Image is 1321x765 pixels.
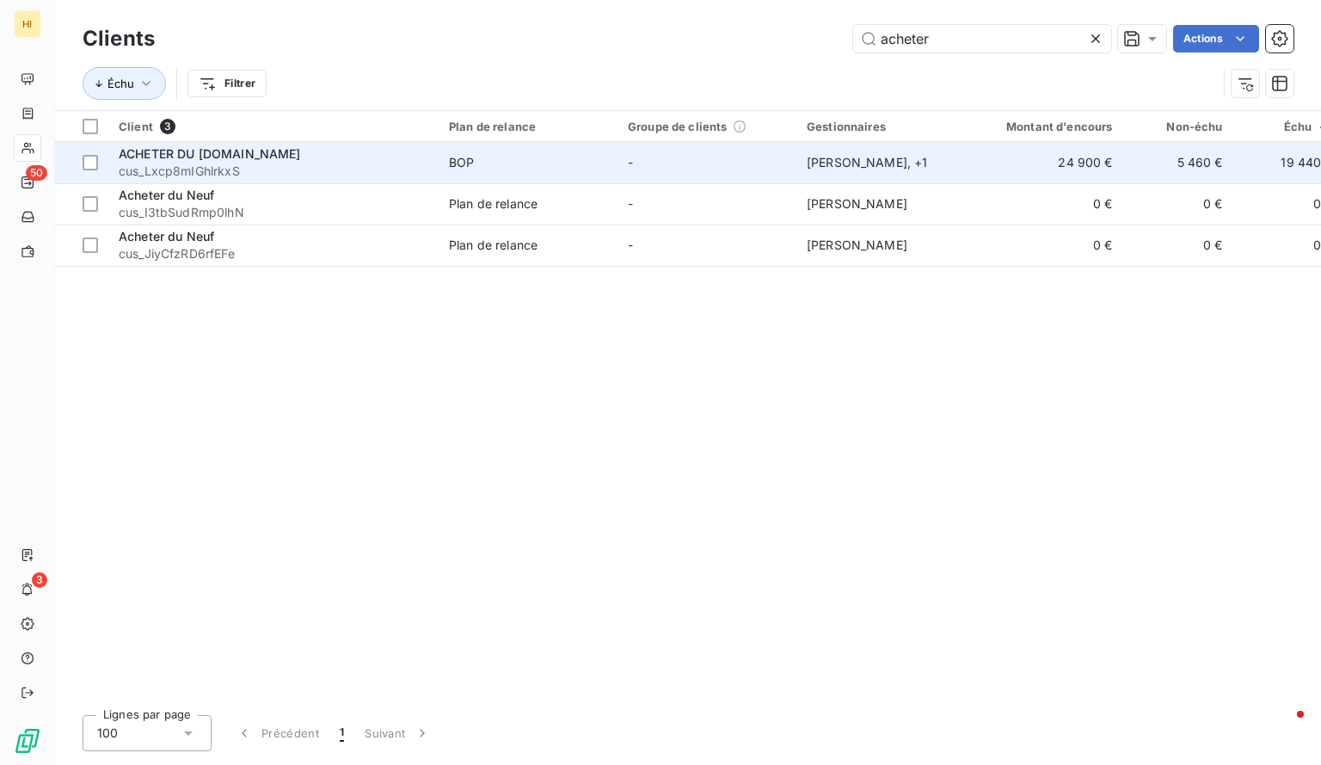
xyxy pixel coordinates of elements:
[119,163,428,180] span: cus_Lxcp8mIGhlrkxS
[807,120,965,133] div: Gestionnaires
[329,715,354,751] button: 1
[119,229,214,244] span: Acheter du Neuf
[119,188,214,202] span: Acheter du Neuf
[975,225,1123,266] td: 0 €
[628,238,633,252] span: -
[83,67,166,100] button: Échu
[225,715,329,751] button: Précédent
[1173,25,1259,52] button: Actions
[187,70,267,97] button: Filtrer
[975,183,1123,225] td: 0 €
[14,10,41,38] div: HI
[449,237,538,254] div: Plan de relance
[1123,183,1233,225] td: 0 €
[986,120,1113,133] div: Montant d'encours
[119,146,301,161] span: ACHETER DU [DOMAIN_NAME]
[807,238,907,252] span: [PERSON_NAME]
[975,142,1123,183] td: 24 900 €
[108,77,134,90] span: Échu
[26,165,47,181] span: 50
[449,195,538,213] div: Plan de relance
[807,154,965,171] div: [PERSON_NAME] , + 1
[119,245,428,262] span: cus_JiyCfzRD6rfEFe
[83,23,155,54] h3: Clients
[32,572,47,588] span: 3
[853,25,1111,52] input: Rechercher
[119,120,153,133] span: Client
[1123,142,1233,183] td: 5 460 €
[160,119,175,134] span: 3
[628,120,728,133] span: Groupe de clients
[449,154,474,171] div: BOP
[1263,706,1304,748] iframe: Intercom live chat
[807,196,907,211] span: [PERSON_NAME]
[1134,120,1223,133] div: Non-échu
[97,725,118,742] span: 100
[449,120,607,133] div: Plan de relance
[119,204,428,221] span: cus_I3tbSudRmp0lhN
[628,196,633,211] span: -
[340,725,344,742] span: 1
[14,727,41,755] img: Logo LeanPay
[628,155,633,170] span: -
[354,715,441,751] button: Suivant
[1123,225,1233,266] td: 0 €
